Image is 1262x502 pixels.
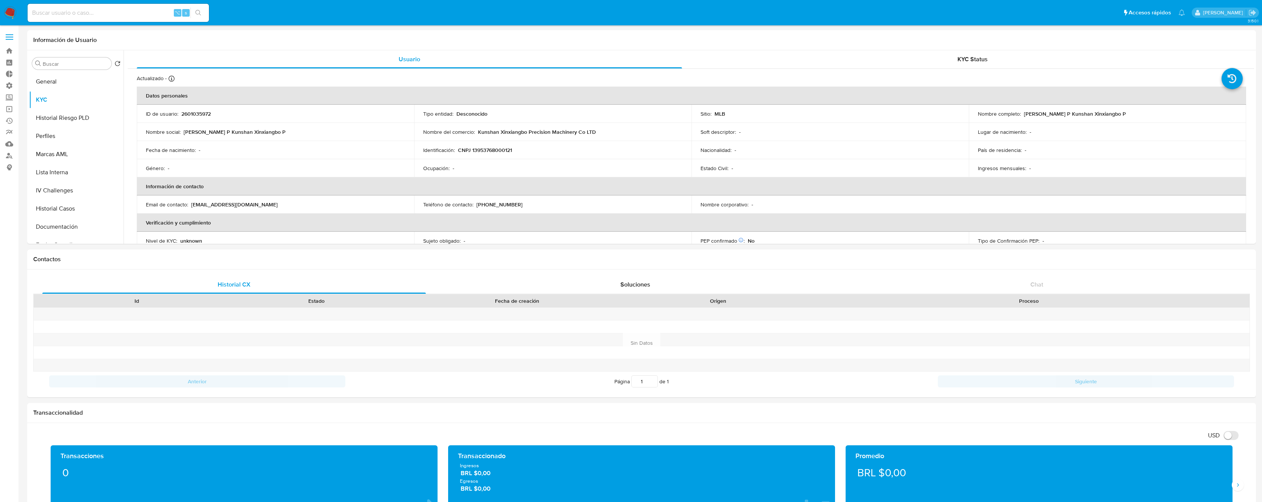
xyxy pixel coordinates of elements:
h1: Información de Usuario [33,36,97,44]
button: General [29,73,124,91]
p: - [199,147,200,153]
p: Soft descriptor : [701,129,736,135]
p: [EMAIL_ADDRESS][DOMAIN_NAME] [191,201,278,208]
th: Datos personales [137,87,1246,105]
p: PEP confirmado : [701,237,745,244]
div: Estado [232,297,401,305]
p: Ingresos mensuales : [978,165,1026,172]
th: Verificación y cumplimiento [137,214,1246,232]
a: Notificaciones [1178,9,1185,16]
p: [PHONE_NUMBER] [476,201,523,208]
div: Id [52,297,221,305]
p: - [168,165,169,172]
p: - [732,165,733,172]
span: KYC Status [957,55,988,64]
p: Ocupación : [423,165,450,172]
p: Lugar de nacimiento : [978,129,1027,135]
span: Accesos rápidos [1129,9,1171,17]
p: CNPJ 13953768000121 [458,147,512,153]
p: Nacionalidad : [701,147,732,153]
span: s [185,9,187,16]
p: Identificación : [423,147,455,153]
button: Documentación [29,218,124,236]
div: Fecha de creación [411,297,623,305]
p: Fecha de nacimiento : [146,147,196,153]
p: Nombre social : [146,129,181,135]
p: Nombre completo : [978,110,1021,117]
p: Nombre del comercio : [423,129,475,135]
button: Volver al orden por defecto [114,60,121,69]
p: - [1030,129,1031,135]
p: unknown [180,237,202,244]
span: Chat [1030,280,1043,289]
span: Página de [614,375,669,387]
p: MLB [715,110,725,117]
th: Información de contacto [137,177,1246,195]
button: IV Challenges [29,181,124,200]
button: Historial Casos [29,200,124,218]
p: País de residencia : [978,147,1022,153]
p: - [735,147,736,153]
button: Buscar [35,60,41,67]
span: Usuario [399,55,420,64]
span: ⌥ [175,9,180,16]
p: Género : [146,165,165,172]
p: - [1042,237,1044,244]
p: Desconocido [456,110,487,117]
p: - [464,237,465,244]
p: Actualizado - [137,75,167,82]
p: Nombre corporativo : [701,201,749,208]
p: - [1029,165,1031,172]
p: Tipo de Confirmación PEP : [978,237,1039,244]
input: Buscar usuario o caso... [28,8,209,18]
p: Email de contacto : [146,201,188,208]
button: Historial Riesgo PLD [29,109,124,127]
div: Proceso [813,297,1244,305]
button: search-icon [190,8,206,18]
button: Lista Interna [29,163,124,181]
button: Fecha Compliant [29,236,124,254]
p: Teléfono de contacto : [423,201,473,208]
p: - [752,201,753,208]
button: Perfiles [29,127,124,145]
p: Kunshan Xinxiangbo Precision Machinery Co LTD [478,129,596,135]
p: - [739,129,741,135]
div: Origen [634,297,803,305]
p: Sitio : [701,110,711,117]
p: [PERSON_NAME] P Kunshan Xinxiangbo P [1024,110,1126,117]
span: Historial CX [218,280,251,289]
p: No [748,237,755,244]
p: Estado Civil : [701,165,728,172]
h1: Transaccionalidad [33,409,1250,417]
h1: Contactos [33,256,1250,263]
button: Marcas AML [29,145,124,163]
p: 2601035972 [181,110,211,117]
button: KYC [29,91,124,109]
p: Tipo entidad : [423,110,453,117]
span: Soluciones [620,280,650,289]
p: federico.luaces@mercadolibre.com [1203,9,1246,16]
p: Sujeto obligado : [423,237,461,244]
input: Buscar [43,60,108,67]
p: ID de usuario : [146,110,178,117]
span: 1 [667,378,669,385]
p: [PERSON_NAME] P Kunshan Xinxiangbo P [184,129,286,135]
p: - [453,165,454,172]
a: Salir [1248,9,1256,17]
button: Anterior [49,375,345,387]
p: Nivel de KYC : [146,237,177,244]
button: Siguiente [938,375,1234,387]
p: - [1025,147,1026,153]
